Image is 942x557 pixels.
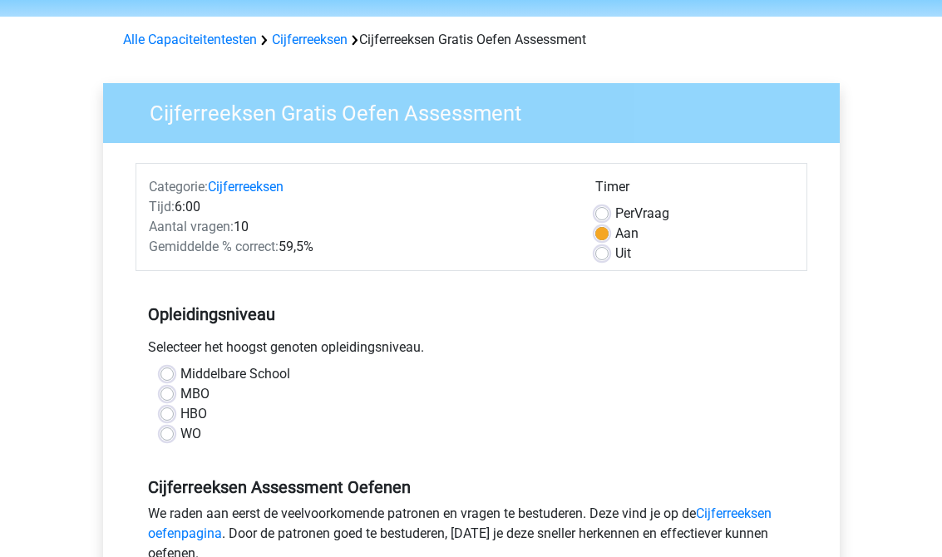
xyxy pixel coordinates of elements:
h3: Cijferreeksen Gratis Oefen Assessment [130,94,827,126]
span: Categorie: [149,179,208,195]
div: 10 [136,217,583,237]
span: Tijd: [149,199,175,214]
div: Timer [595,177,794,204]
div: Selecteer het hoogst genoten opleidingsniveau. [136,338,807,364]
label: HBO [180,404,207,424]
label: WO [180,424,201,444]
h5: Opleidingsniveau [148,298,795,331]
label: MBO [180,384,210,404]
a: Cijferreeksen [208,179,284,195]
div: 6:00 [136,197,583,217]
div: Cijferreeksen Gratis Oefen Assessment [116,30,826,50]
label: Uit [615,244,631,264]
a: Cijferreeksen [272,32,348,47]
label: Aan [615,224,639,244]
label: Middelbare School [180,364,290,384]
div: 59,5% [136,237,583,257]
span: Gemiddelde % correct: [149,239,279,254]
span: Per [615,205,634,221]
a: Alle Capaciteitentesten [123,32,257,47]
h5: Cijferreeksen Assessment Oefenen [148,477,795,497]
label: Vraag [615,204,669,224]
span: Aantal vragen: [149,219,234,234]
